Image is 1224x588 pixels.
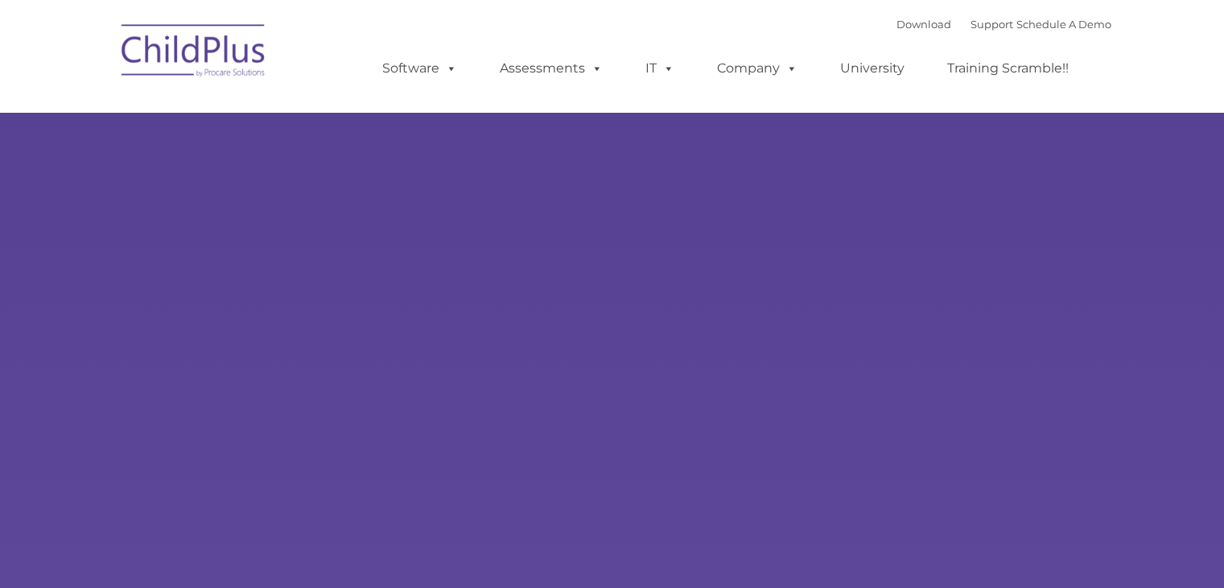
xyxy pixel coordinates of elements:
a: Company [701,52,814,85]
font: | [896,18,1111,31]
a: Schedule A Demo [1016,18,1111,31]
a: Training Scramble!! [931,52,1085,85]
a: University [824,52,921,85]
a: Assessments [484,52,619,85]
a: Download [896,18,951,31]
img: ChildPlus by Procare Solutions [113,13,274,93]
a: Software [366,52,473,85]
a: IT [629,52,690,85]
a: Support [971,18,1013,31]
